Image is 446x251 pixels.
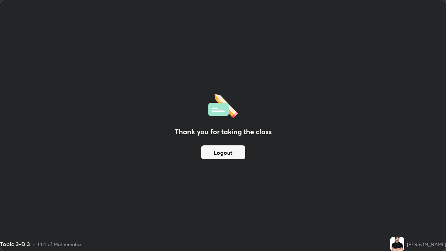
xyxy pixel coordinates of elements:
div: L121 of Mathematics [38,241,82,248]
img: 83de30cf319e457290fb9ba58134f690.jpg [390,237,404,251]
div: • [33,241,35,248]
img: offlineFeedback.1438e8b3.svg [208,92,238,118]
h2: Thank you for taking the class [175,127,272,137]
div: [PERSON_NAME] [407,241,446,248]
button: Logout [201,145,245,159]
